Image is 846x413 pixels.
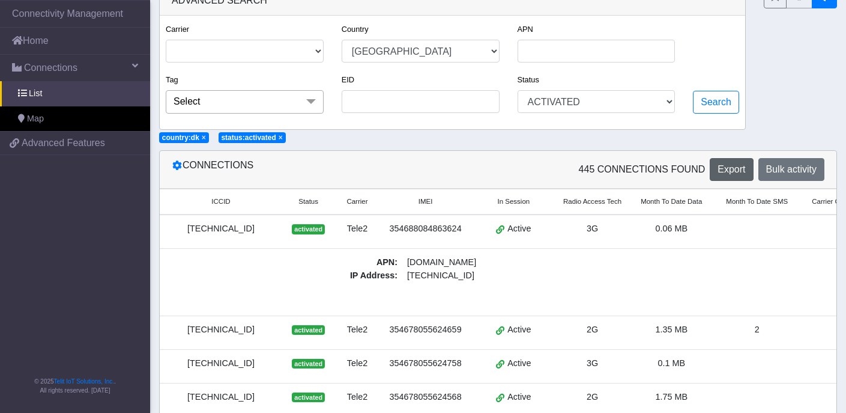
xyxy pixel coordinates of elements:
span: Export [718,164,745,174]
span: 0.06 MB [655,224,687,233]
span: × [279,133,283,142]
span: 1.35 MB [655,325,687,334]
span: activated [292,393,325,402]
label: Country [342,23,369,35]
span: 2G [587,325,598,334]
div: 354678055624568 [387,391,464,404]
span: ICCID [211,197,230,207]
span: activated [292,325,325,335]
div: Tele2 [342,323,372,337]
span: APN : [167,256,402,269]
span: Select [174,96,200,106]
span: 3G [587,358,598,368]
span: 1.75 MB [655,392,687,402]
button: Bulk activity [758,158,824,181]
div: 2 [721,323,793,337]
span: country:dk [162,133,199,142]
span: 0.1 MB [657,358,685,368]
label: Status [518,74,539,85]
button: Close [279,134,283,141]
span: status:activated [221,133,276,142]
button: Close [202,134,206,141]
span: Radio Access Tech [563,197,621,207]
span: Map [27,112,44,126]
span: activated [292,359,325,369]
label: Carrier [166,23,189,35]
div: Tele2 [342,391,372,404]
div: Connections [163,158,498,181]
span: 3G [587,224,598,233]
span: Active [507,391,531,404]
div: 354678055624758 [387,357,464,370]
div: [TECHNICAL_ID] [167,391,275,404]
span: IMEI [418,197,433,207]
div: 354678055624659 [387,323,464,337]
span: [TECHNICAL_ID] [407,271,474,280]
div: [TECHNICAL_ID] [167,323,275,337]
span: Advanced Features [22,136,105,150]
span: [DOMAIN_NAME] [402,256,638,269]
span: Month To Date Data [641,197,702,207]
span: Active [507,357,531,370]
label: APN [518,23,533,35]
div: 354688084863624 [387,222,464,236]
div: Tele2 [342,357,372,370]
div: Tele2 [342,222,372,236]
span: Active [507,323,531,337]
span: Carrier [346,197,367,207]
span: List [29,87,42,100]
span: Active [507,222,531,236]
span: IP Address : [167,269,402,283]
span: × [202,133,206,142]
button: Export [710,158,753,181]
div: [TECHNICAL_ID] [167,357,275,370]
a: Telit IoT Solutions, Inc. [54,378,114,385]
span: 445 Connections found [579,162,706,177]
span: activated [292,224,325,234]
div: [TECHNICAL_ID] [167,222,275,236]
span: Status [298,197,318,207]
button: Search [693,91,739,114]
label: Tag [166,74,178,85]
span: 2G [587,392,598,402]
span: Connections [24,61,77,75]
span: Bulk activity [766,164,817,174]
label: EID [342,74,354,85]
span: Month To Date SMS [726,197,788,207]
span: In Session [497,197,530,207]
